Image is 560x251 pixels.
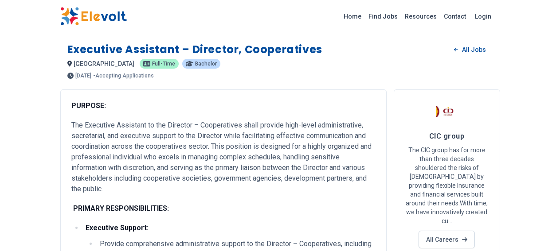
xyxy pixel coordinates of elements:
a: Home [340,9,365,23]
img: CIC group [436,100,458,123]
span: [DATE] [75,73,91,78]
span: Bachelor [195,61,217,66]
img: Elevolt [60,7,127,26]
a: Find Jobs [365,9,401,23]
strong: Executive Support: [86,224,149,232]
span: [GEOGRAPHIC_DATA] [74,60,134,67]
p: - Accepting Applications [93,73,154,78]
p: The CIC group has for more than three decades shouldered the risks of [DEMOGRAPHIC_DATA] by provi... [405,146,489,225]
a: All Jobs [447,43,493,56]
a: Contact [440,9,470,23]
h1: Executive Assistant – Director, Cooperatives [67,42,322,57]
strong: PURPOSE: [71,101,106,110]
a: Login [470,8,497,25]
a: Resources [401,9,440,23]
a: All Careers [419,231,475,248]
p: The Executive Assistant to the Director – Cooperatives shall provide high-level administrative, s... [71,120,376,194]
strong: PRIMARY RESPONSIBILITIES: [73,204,169,212]
span: CIC group [429,132,464,140]
span: Full-time [152,61,175,66]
